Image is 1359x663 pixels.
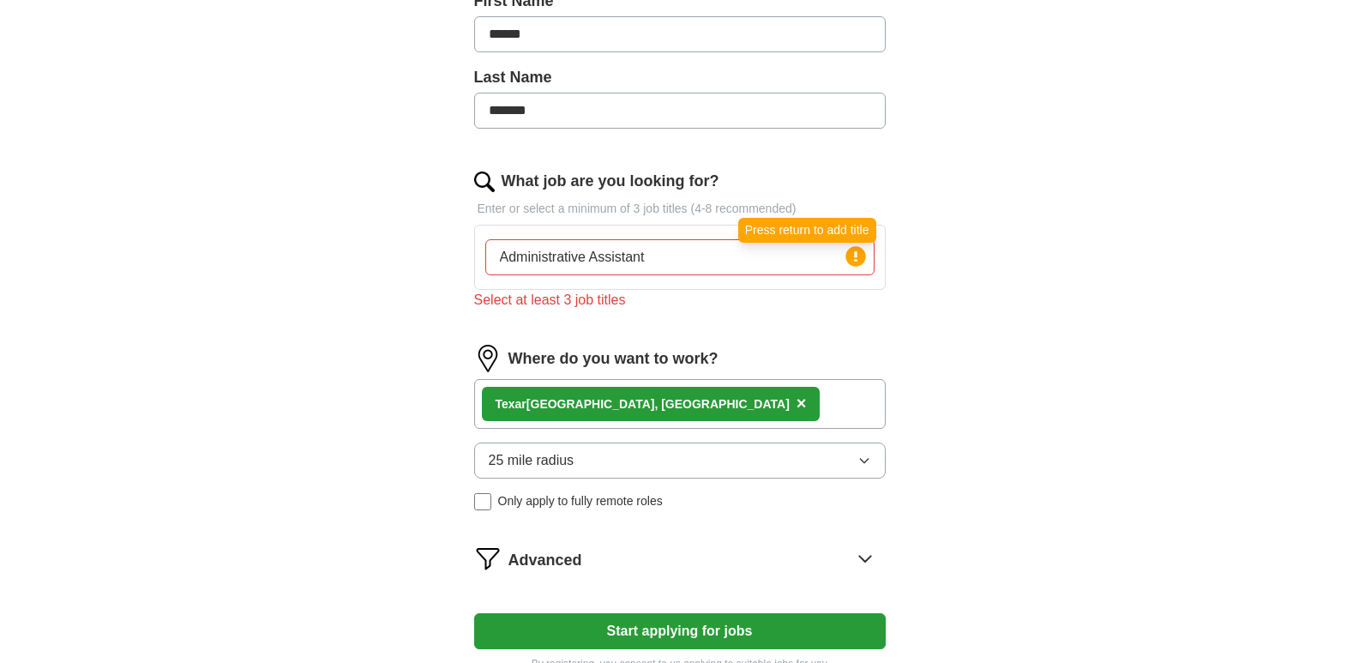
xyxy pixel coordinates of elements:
[502,170,719,193] label: What job are you looking for?
[738,218,876,243] div: Press return to add title
[474,66,886,89] label: Last Name
[489,450,574,471] span: 25 mile radius
[498,492,663,510] span: Only apply to fully remote roles
[474,345,502,372] img: location.png
[485,239,875,275] input: Type a job title and press enter
[797,391,807,417] button: ×
[474,545,502,572] img: filter
[474,172,495,192] img: search.png
[496,397,526,411] strong: Texar
[797,394,807,413] span: ×
[474,613,886,649] button: Start applying for jobs
[474,290,886,310] div: Select at least 3 job titles
[474,443,886,479] button: 25 mile radius
[474,493,491,510] input: Only apply to fully remote roles
[508,347,719,371] label: Where do you want to work?
[508,549,582,572] span: Advanced
[496,395,790,413] div: [GEOGRAPHIC_DATA], [GEOGRAPHIC_DATA]
[474,200,886,218] p: Enter or select a minimum of 3 job titles (4-8 recommended)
